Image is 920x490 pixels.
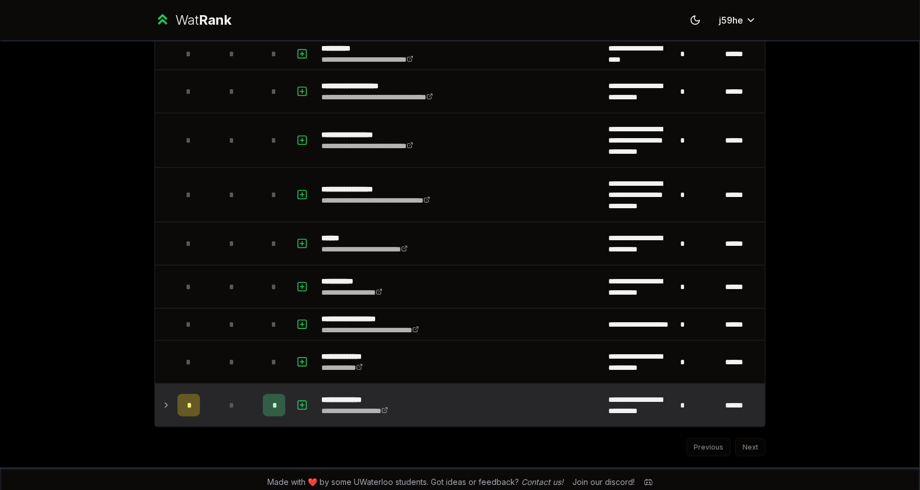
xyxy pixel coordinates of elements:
a: Contact us! [522,477,564,487]
span: Rank [199,12,231,28]
button: j59he [710,10,766,30]
span: Made with ❤️ by some UWaterloo students. Got ideas or feedback? [268,477,564,488]
a: WatRank [154,11,231,29]
div: Join our discord! [573,477,635,488]
span: j59he [719,13,743,27]
div: Wat [175,11,231,29]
